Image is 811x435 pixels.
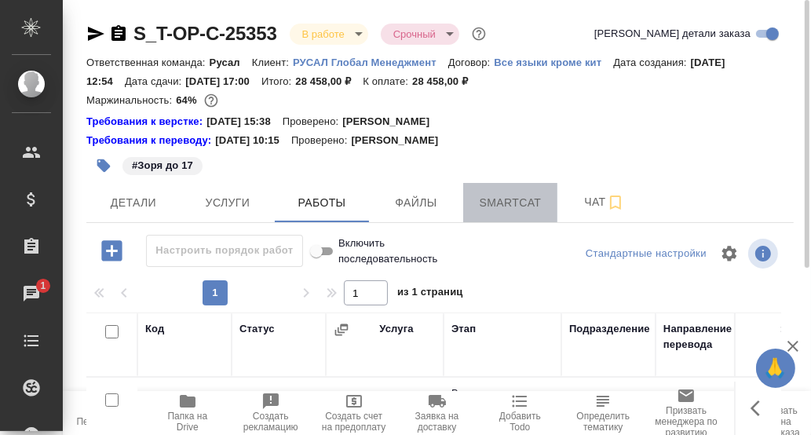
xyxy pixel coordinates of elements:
[239,321,275,337] div: Статус
[582,242,711,266] div: split button
[312,391,396,435] button: Создать счет на предоплату
[405,411,469,433] span: Заявка на доставку
[396,391,479,435] button: Заявка на доставку
[756,349,795,388] button: 🙏
[397,283,463,305] span: из 1 страниц
[261,75,295,87] p: Итого:
[381,24,459,45] div: В работе
[86,133,215,148] div: Нажми, чтобы открыть папку с инструкцией
[86,57,210,68] p: Ответственная команда:
[741,389,779,427] button: Здесь прячутся важные кнопки
[86,148,121,183] button: Добавить тэг
[379,321,413,337] div: Услуга
[284,193,360,213] span: Работы
[86,114,206,130] a: Требования к верстке:
[125,75,185,87] p: Дата сдачи:
[645,391,728,435] button: Призвать менеджера по развитию
[342,114,441,130] p: [PERSON_NAME]
[711,235,748,272] span: Настроить таблицу
[229,391,312,435] button: Создать рекламацию
[252,57,293,68] p: Клиент:
[293,57,448,68] p: РУСАЛ Глобал Менеджмент
[146,391,229,435] button: Папка на Drive
[762,352,789,385] span: 🙏
[451,386,553,433] p: Восстановление сложного макета с част...
[728,391,811,435] button: Скопировать ссылку на оценку заказа
[86,24,105,43] button: Скопировать ссылку для ЯМессенджера
[239,411,303,433] span: Создать рекламацию
[145,321,164,337] div: Код
[215,133,291,148] p: [DATE] 10:15
[448,57,495,68] p: Договор:
[96,193,171,213] span: Детали
[86,133,215,148] a: Требования к переводу:
[389,27,440,41] button: Срочный
[236,389,318,411] div: Менеджер проверил работу исполнителя, передает ее на следующий этап
[663,321,742,353] div: Направление перевода
[4,274,59,313] a: 1
[185,75,261,87] p: [DATE] 17:00
[121,158,204,171] span: Зоря до 17
[469,24,489,44] button: Доп статусы указывают на важность/срочность заказа
[176,94,200,106] p: 64%
[132,158,193,174] p: #Зоря до 17
[488,411,552,433] span: Добавить Todo
[351,133,450,148] p: [PERSON_NAME]
[86,114,206,130] div: Нажми, чтобы открыть папку с инструкцией
[109,24,128,43] button: Скопировать ссылку
[190,193,265,213] span: Услуги
[298,27,349,41] button: В работе
[606,193,625,212] svg: Подписаться
[63,391,146,435] button: Пересчитать
[210,57,252,68] p: Русал
[473,193,548,213] span: Smartcat
[613,57,690,68] p: Дата создания:
[31,278,55,294] span: 1
[594,26,751,42] span: [PERSON_NAME] детали заказа
[494,57,613,68] p: Все языки кроме кит
[291,133,352,148] p: Проверено:
[293,55,448,68] a: РУСАЛ Глобал Менеджмент
[478,391,561,435] button: Добавить Todo
[295,75,363,87] p: 28 458,00 ₽
[451,321,476,337] div: Этап
[748,239,781,269] span: Посмотреть информацию
[571,411,635,433] span: Определить тематику
[334,322,349,338] button: Сгруппировать
[322,411,386,433] span: Создать счет на предоплату
[567,192,642,212] span: Чат
[90,235,133,267] button: Добавить работу
[363,75,412,87] p: К оплате:
[86,94,176,106] p: Маржинальность:
[201,90,221,111] button: 8462.66 RUB;
[206,114,283,130] p: [DATE] 15:38
[155,411,220,433] span: Папка на Drive
[133,23,277,44] a: S_T-OP-C-25353
[412,75,480,87] p: 28 458,00 ₽
[378,193,454,213] span: Файлы
[561,391,645,435] button: Определить тематику
[283,114,343,130] p: Проверено:
[290,24,368,45] div: В работе
[494,55,613,68] a: Все языки кроме кит
[76,416,132,427] span: Пересчитать
[569,321,650,337] div: Подразделение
